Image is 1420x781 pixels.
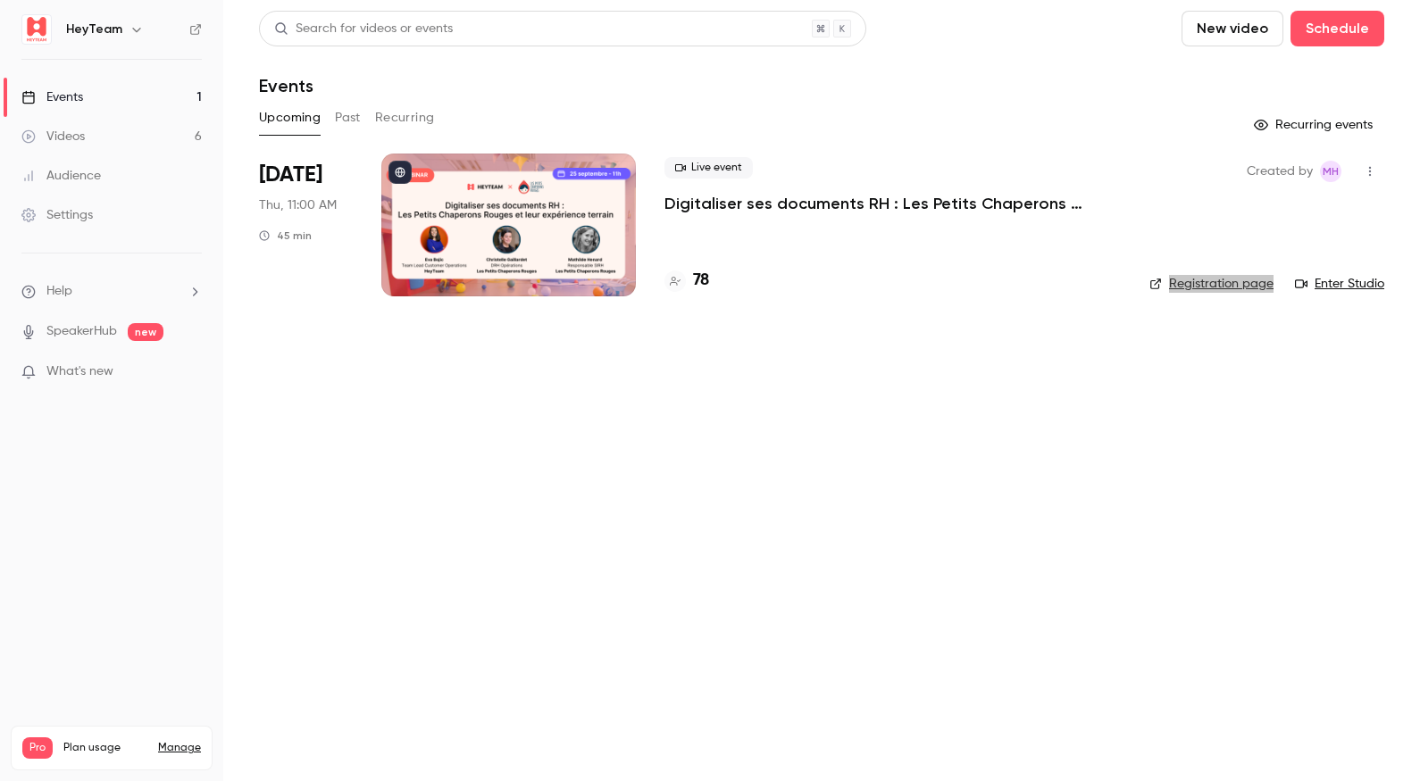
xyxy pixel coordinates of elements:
[22,737,53,759] span: Pro
[128,323,163,341] span: new
[1320,161,1341,182] span: Marketing HeyTeam
[1295,275,1384,293] a: Enter Studio
[259,196,337,214] span: Thu, 11:00 AM
[1246,111,1384,139] button: Recurring events
[46,282,72,301] span: Help
[259,104,321,132] button: Upcoming
[1182,11,1283,46] button: New video
[21,206,93,224] div: Settings
[1149,275,1274,293] a: Registration page
[1247,161,1313,182] span: Created by
[259,228,312,243] div: 45 min
[1323,161,1339,182] span: MH
[664,193,1121,214] a: Digitaliser ses documents RH : Les Petits Chaperons Rouges et leur expérience terrain
[274,20,453,38] div: Search for videos or events
[259,161,322,189] span: [DATE]
[335,104,361,132] button: Past
[158,741,201,755] a: Manage
[22,15,51,44] img: HeyTeam
[693,269,709,293] h4: 78
[21,282,202,301] li: help-dropdown-opener
[375,104,435,132] button: Recurring
[46,362,113,381] span: What's new
[21,128,85,145] div: Videos
[259,154,353,296] div: Sep 25 Thu, 11:00 AM (Europe/Paris)
[21,167,101,185] div: Audience
[180,364,202,380] iframe: Noticeable Trigger
[664,269,709,293] a: 78
[63,741,147,755] span: Plan usage
[664,157,753,179] span: Live event
[1291,11,1384,46] button: Schedule
[259,75,313,96] h1: Events
[66,21,122,38] h6: HeyTeam
[46,322,117,341] a: SpeakerHub
[21,88,83,106] div: Events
